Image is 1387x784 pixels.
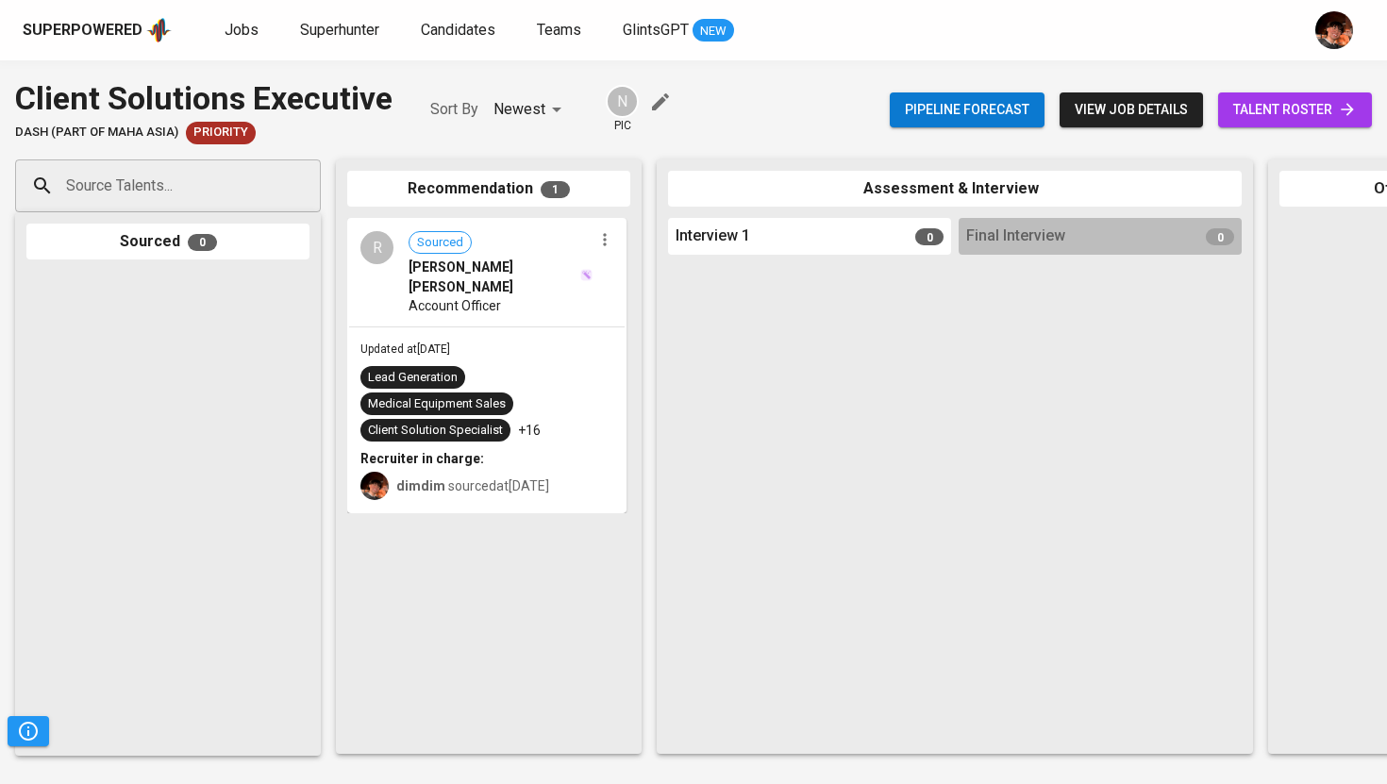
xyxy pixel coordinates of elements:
span: 0 [1206,228,1234,245]
span: 0 [188,234,217,251]
span: GlintsGPT [623,21,689,39]
img: diemas@glints.com [360,472,389,500]
span: Pipeline forecast [905,98,1029,122]
span: sourced at [DATE] [396,478,549,493]
a: Jobs [225,19,262,42]
button: Pipeline Triggers [8,716,49,746]
a: Superhunter [300,19,383,42]
a: GlintsGPT NEW [623,19,734,42]
button: view job details [1060,92,1203,127]
span: NEW [693,22,734,41]
div: RSourced[PERSON_NAME] [PERSON_NAME]Account OfficerUpdated at[DATE]Lead GenerationMedical Equipmen... [347,218,627,513]
div: Lead Generation [368,369,458,387]
span: Priority [186,124,256,142]
span: Account Officer [409,296,501,315]
div: Client Solution Specialist [368,422,503,440]
a: Superpoweredapp logo [23,16,172,44]
b: dimdim [396,478,445,493]
span: Teams [537,21,581,39]
a: Teams [537,19,585,42]
span: view job details [1075,98,1188,122]
div: New Job received from Demand Team [186,122,256,144]
span: Sourced [409,234,471,252]
span: Dash (part of Maha Asia) [15,124,178,142]
span: Final Interview [966,225,1065,247]
p: +16 [518,421,541,440]
img: diemas@glints.com [1315,11,1353,49]
p: Newest [493,98,545,121]
span: [PERSON_NAME] [PERSON_NAME] [409,258,578,295]
div: Medical Equipment Sales [368,395,506,413]
button: Open [310,184,314,188]
a: talent roster [1218,92,1372,127]
button: Pipeline forecast [890,92,1044,127]
div: Client Solutions Executive [15,75,393,122]
span: Candidates [421,21,495,39]
div: Sourced [26,224,309,260]
div: R [360,231,393,264]
span: Updated at [DATE] [360,342,450,356]
span: Superhunter [300,21,379,39]
div: Assessment & Interview [668,171,1242,208]
div: Superpowered [23,20,142,42]
a: Candidates [421,19,499,42]
div: pic [606,85,639,134]
img: magic_wand.svg [580,269,593,281]
span: 1 [541,181,570,198]
div: N [606,85,639,118]
b: Recruiter in charge: [360,451,484,466]
div: Recommendation [347,171,630,208]
span: 0 [915,228,944,245]
span: talent roster [1233,98,1357,122]
img: app logo [146,16,172,44]
p: Sort By [430,98,478,121]
div: Newest [493,92,568,127]
span: Interview 1 [676,225,750,247]
span: Jobs [225,21,259,39]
